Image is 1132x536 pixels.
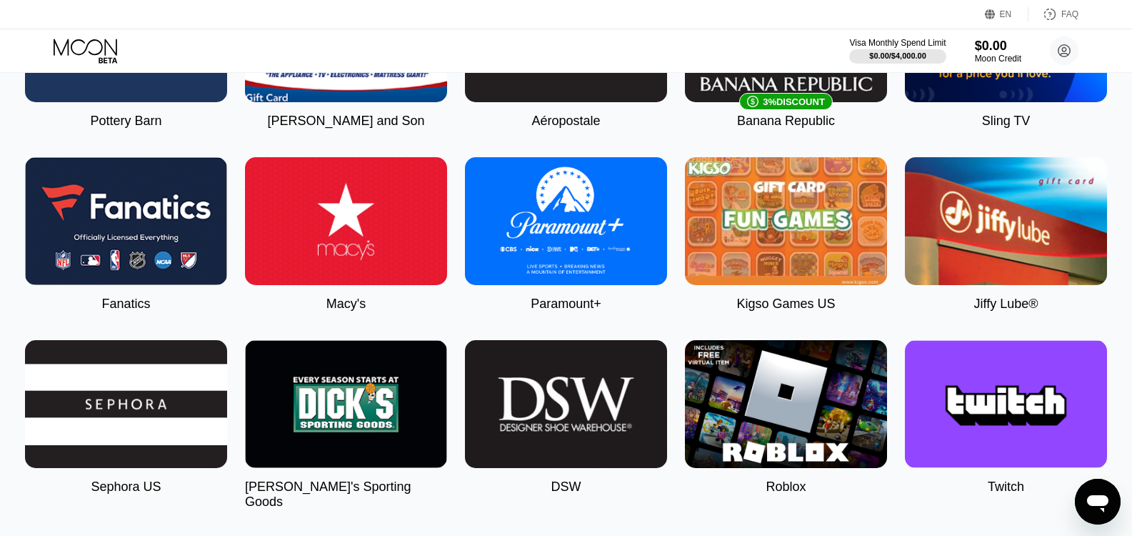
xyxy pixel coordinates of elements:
div: Twitch [988,480,1024,495]
div: FAQ [1028,7,1078,21]
div: Paramount+ [531,297,601,312]
div: Kigso Games US [736,297,835,312]
div: Pottery Barn [90,114,161,129]
div: Moon Credit [975,54,1021,64]
div: Visa Monthly Spend Limit [849,38,946,48]
div: EN [985,7,1028,21]
div: 3 % DISCOUNT [763,96,825,107]
div: Sling TV [982,114,1031,129]
div: $0.00Moon Credit [975,39,1021,64]
div: Fanatics [101,297,150,312]
div: $0.00 / $4,000.00 [869,51,926,60]
div: DSW [551,480,581,495]
div: Aéropostale [531,114,600,129]
div: Visa Monthly Spend Limit$0.00/$4,000.00 [849,38,946,64]
div: Jiffy Lube® [974,297,1038,312]
div: Roblox [766,480,806,495]
div: FAQ [1061,9,1078,19]
iframe: 启动消息传送窗口的按钮 [1075,479,1121,525]
div: [PERSON_NAME] and Son [267,114,424,129]
div: Macy's [326,297,366,312]
div: $0.00 [975,39,1021,54]
div: [PERSON_NAME]'s Sporting Goods [245,480,447,510]
div: Sephora US [91,480,161,495]
div: EN [1000,9,1012,19]
div: Banana Republic [737,114,835,129]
